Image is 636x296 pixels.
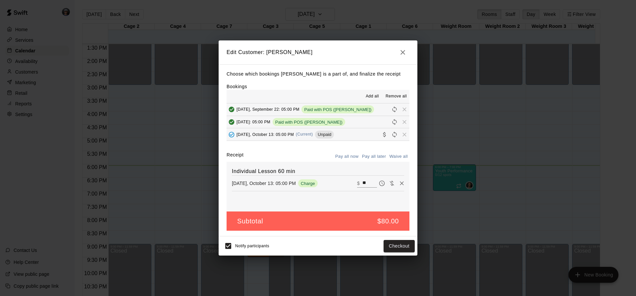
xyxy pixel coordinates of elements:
[377,180,387,186] span: Pay later
[227,84,247,89] label: Bookings
[390,107,399,112] span: Reschedule
[227,116,409,128] button: Added & Paid[DATE]: 05:00 PMPaid with POS ([PERSON_NAME])RescheduleRemove
[227,70,409,78] p: Choose which bookings [PERSON_NAME] is a part of, and finalize the receipt
[334,151,360,162] button: Pay all now
[232,167,404,176] h6: Individual Lesson 60 min
[399,107,409,112] span: Remove
[227,117,237,127] button: Added & Paid
[227,104,237,114] button: Added & Paid
[301,107,374,112] span: Paid with POS ([PERSON_NAME])
[386,93,407,100] span: Remove all
[362,91,383,102] button: Add all
[237,107,299,112] span: [DATE], September 22: 05:00 PM
[388,151,409,162] button: Waive all
[390,119,399,124] span: Reschedule
[237,132,294,137] span: [DATE], October 13: 05:00 PM
[383,91,409,102] button: Remove all
[296,132,313,137] span: (Current)
[380,132,390,137] span: Collect payment
[227,103,409,116] button: Added & Paid[DATE], September 22: 05:00 PMPaid with POS ([PERSON_NAME])RescheduleRemove
[387,180,397,186] span: Waive payment
[273,120,345,125] span: Paid with POS ([PERSON_NAME])
[366,93,379,100] span: Add all
[237,217,263,226] h5: Subtotal
[235,244,269,249] span: Notify participants
[219,40,417,64] h2: Edit Customer: [PERSON_NAME]
[232,180,296,187] p: [DATE], October 13: 05:00 PM
[384,240,415,252] button: Checkout
[397,178,407,188] button: Remove
[298,181,318,186] span: Charge
[227,128,409,141] button: Added - Collect Payment[DATE], October 13: 05:00 PM(Current)UnpaidCollect paymentRescheduleRemove
[237,120,270,124] span: [DATE]: 05:00 PM
[399,119,409,124] span: Remove
[315,132,334,137] span: Unpaid
[399,132,409,137] span: Remove
[360,151,388,162] button: Pay all later
[227,130,237,140] button: Added - Collect Payment
[357,180,360,187] p: $
[377,217,399,226] h5: $80.00
[227,151,243,162] label: Receipt
[390,132,399,137] span: Reschedule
